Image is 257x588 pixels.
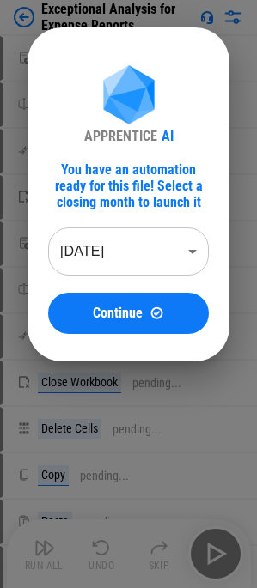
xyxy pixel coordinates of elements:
div: AI [162,128,174,144]
img: Apprentice AI [95,65,163,128]
img: Continue [150,306,164,320]
div: APPRENTICE [84,128,157,144]
div: [DATE] [48,227,209,276]
span: Continue [93,306,143,320]
button: ContinueContinue [48,293,209,334]
div: You have an automation ready for this file! Select a closing month to launch it [48,161,209,210]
